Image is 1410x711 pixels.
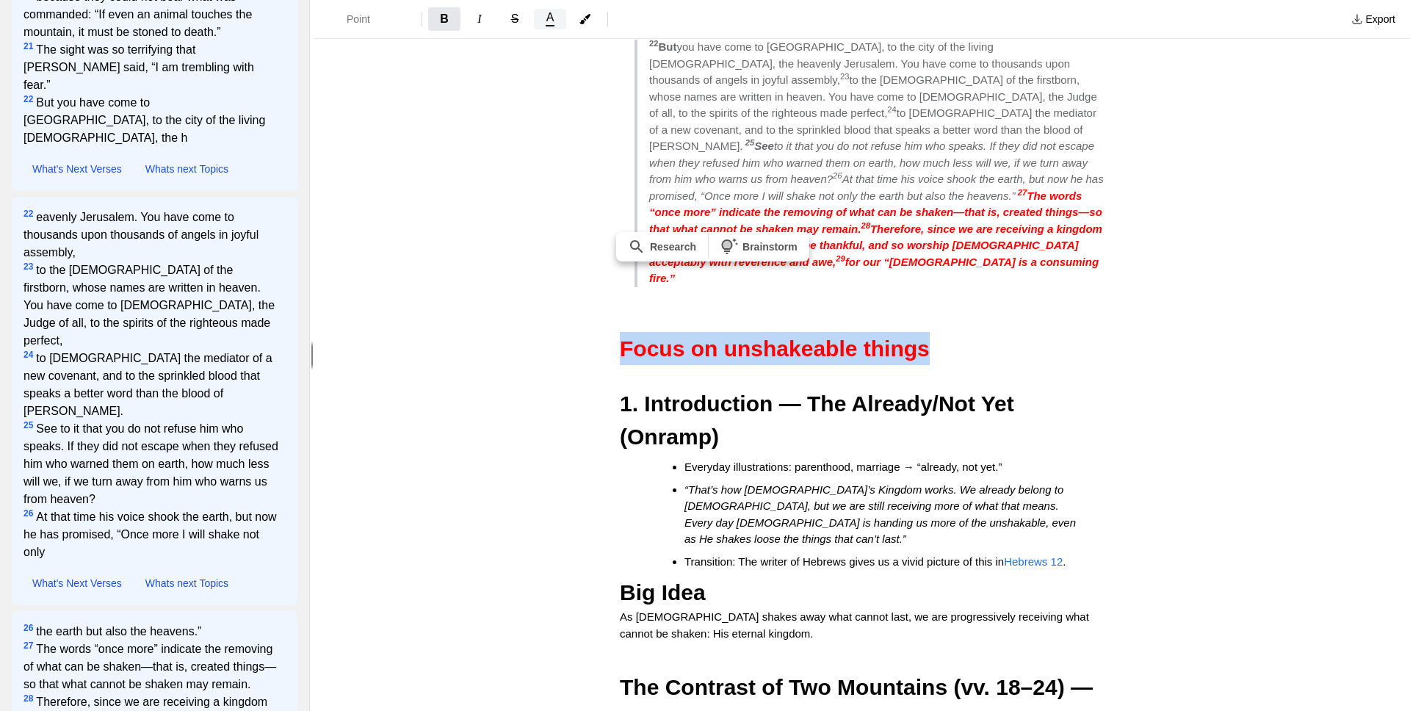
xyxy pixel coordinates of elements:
[137,159,237,179] button: Whats next Topics
[23,261,33,272] sup: 23
[684,483,1079,546] em: “That’s how [DEMOGRAPHIC_DATA]’s Kingdom works. We already belong to [DEMOGRAPHIC_DATA], but we a...
[649,107,1099,152] span: to [DEMOGRAPHIC_DATA] the mediator of a new covenant, and to the sprinkled blood that speaks a be...
[23,261,278,350] span: to the [DEMOGRAPHIC_DATA] of the firstborn, whose names are written in heaven. You have come to [...
[428,7,460,31] button: Format Bold
[754,140,774,152] strong: See
[477,12,481,25] span: I
[23,94,278,147] span: But you have come to [GEOGRAPHIC_DATA], to the city of the living [DEMOGRAPHIC_DATA], the h
[649,223,1105,268] strong: Therefore, since we are receiving a kingdom that cannot be shaken, let us be thankful, and so wor...
[23,350,278,420] span: to [DEMOGRAPHIC_DATA] the mediator of a new covenant, and to the sprinkled blood that speaks a be...
[649,140,1097,185] em: to it that you do not refuse him who speaks. If they did not escape when they refused him who war...
[745,138,755,147] strong: 25
[712,235,806,259] button: Brainstorm
[620,336,930,361] strong: Focus on unshakeable things
[23,640,278,693] span: The words “once more” indicate the removing of what can be shaken—that is, created things—so that...
[23,350,33,360] sup: 24
[1342,7,1404,31] button: Export
[534,9,566,29] button: A
[1018,188,1027,197] strong: 27
[23,640,33,651] sup: 27
[620,580,706,604] span: Big Idea
[23,41,278,94] span: The sight was so terrifying that [PERSON_NAME] said, “I am trembling with fear.”
[23,420,278,508] span: See to it that you do not refuse him who speaks. If they did not escape when they refused him who...
[546,12,554,24] span: A
[684,555,1004,568] span: Transition: The writer of Hebrews gives us a vivid picture of this in
[649,190,1105,235] strong: The words “once more” indicate the removing of what can be shaken—that is, created things—so that...
[23,209,33,219] sup: 22
[511,12,519,25] span: S
[23,420,33,430] sup: 25
[23,623,201,640] span: the earth but also the heavens.”
[833,171,842,180] em: 26
[23,508,33,519] sup: 26
[23,508,278,561] span: At that time his voice shook the earth, but now he has promised, “Once more I will shake not only
[23,209,278,261] span: eavenly Jerusalem. You have come to thousands upon thousands of angels in joyful assembly,
[620,610,1092,640] span: As [DEMOGRAPHIC_DATA] shakes away what cannot last, we are progressively receiving what cannot be...
[23,573,131,593] button: What's Next Verses
[649,40,1073,86] span: you have come to [GEOGRAPHIC_DATA], to the city of the living [DEMOGRAPHIC_DATA], the heavenly Je...
[23,693,33,704] sup: 28
[861,221,870,230] strong: 28
[23,41,33,51] sup: 21
[836,254,845,263] strong: 29
[1063,555,1066,568] span: .
[23,623,33,633] sup: 26
[440,12,449,25] span: B
[23,159,131,179] button: What's Next Verses
[649,256,1102,285] strong: for our “[DEMOGRAPHIC_DATA] is a consuming fire.”
[840,72,850,81] span: 23
[649,39,659,48] strong: 22
[659,40,677,53] strong: But
[499,7,531,31] button: Format Strikethrough
[137,573,237,593] button: Whats next Topics
[463,7,496,31] button: Format Italics
[649,73,1100,119] span: to the [DEMOGRAPHIC_DATA] of the firstborn, whose names are written in heaven. You have come to [...
[684,461,1002,473] span: Everyday illustrations: parenthood, marriage → “already, not yet.”
[320,6,416,32] button: Formatting Options
[619,235,705,259] button: Research
[649,173,1107,202] em: At that time his voice shook the earth, but now he has promised, “Once more I will shake not only...
[23,94,33,104] sup: 22
[620,391,1020,449] span: 1. Introduction — The Already/Not Yet (Onramp)
[1337,638,1392,693] iframe: Drift Widget Chat Controller
[347,12,398,26] span: Point
[887,105,897,114] span: 24
[1004,555,1063,568] a: Hebrews 12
